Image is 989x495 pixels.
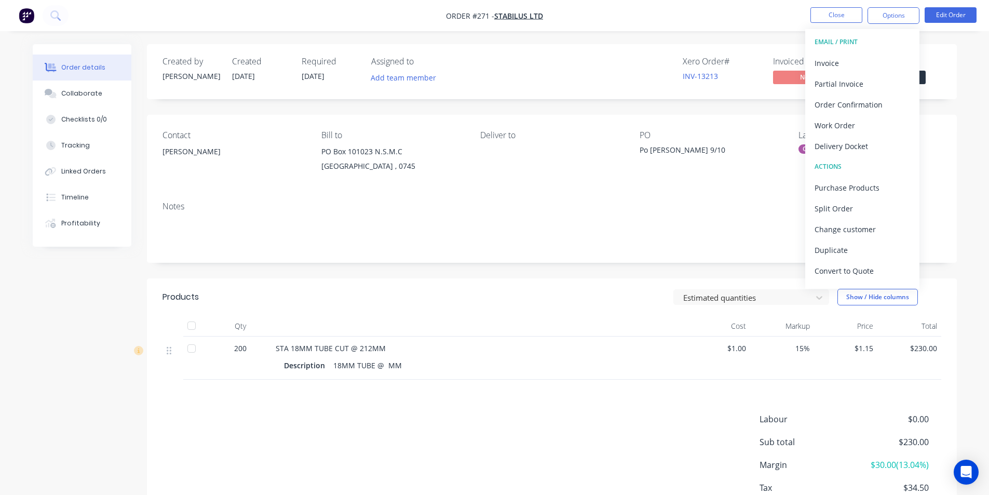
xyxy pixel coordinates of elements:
div: Deliver to [480,130,622,140]
div: ACTIONS [815,160,910,173]
span: Sub total [760,436,852,448]
div: Split Order [815,201,910,216]
div: Description [284,358,329,373]
div: Open Intercom Messenger [954,460,979,485]
button: Timeline [33,184,131,210]
div: Markup [750,316,814,337]
div: Profitability [61,219,100,228]
span: Order #271 - [446,11,494,21]
span: $1.00 [691,343,747,354]
div: Total [877,316,941,337]
div: Notes [162,202,941,211]
button: Add team member [365,71,441,85]
span: 15% [754,343,810,354]
div: Invoice [815,56,910,71]
div: Duplicate [815,243,910,258]
div: Checklists 0/0 [61,115,107,124]
div: Tracking [61,141,90,150]
button: Close [810,7,862,23]
div: Bill to [321,130,464,140]
span: Margin [760,459,852,471]
div: Timeline [61,193,89,202]
span: $1.15 [818,343,874,354]
div: Change customer [815,222,910,237]
div: EMAIL / PRINT [815,35,910,49]
div: Work Order [815,118,910,133]
span: $230.00 [851,436,928,448]
div: Required [302,57,359,66]
button: Show / Hide columns [837,289,918,305]
div: Invoiced [773,57,851,66]
div: Convert to Quote [815,263,910,278]
div: Archive [815,284,910,299]
div: Delivery Docket [815,139,910,154]
button: Collaborate [33,81,131,106]
button: Edit Order [925,7,977,23]
div: Collaborate [61,89,102,98]
div: 18MM TUBE @ MM [329,358,406,373]
div: Products [162,291,199,303]
div: Cost [687,316,751,337]
div: Order details [61,63,105,72]
button: Tracking [33,132,131,158]
div: [PERSON_NAME] [162,71,220,82]
span: $0.00 [851,413,928,425]
div: Contact [162,130,305,140]
button: Checklists 0/0 [33,106,131,132]
div: [PERSON_NAME] [162,144,305,159]
div: Cut Tubes [798,144,837,154]
div: Linked Orders [61,167,106,176]
span: [DATE] [232,71,255,81]
div: Created [232,57,289,66]
button: Profitability [33,210,131,236]
div: Po [PERSON_NAME] 9/10 [640,144,769,159]
a: Stabilus Ltd [494,11,543,21]
div: Purchase Products [815,180,910,195]
span: Tax [760,481,852,494]
img: Factory [19,8,34,23]
div: PO [640,130,782,140]
div: Qty [209,316,272,337]
button: Linked Orders [33,158,131,184]
span: $30.00 ( 13.04 %) [851,459,928,471]
button: Options [868,7,919,24]
div: Partial Invoice [815,76,910,91]
div: Price [814,316,878,337]
span: [DATE] [302,71,324,81]
div: Assigned to [371,57,475,66]
div: PO Box 101023 N.S.M.C[GEOGRAPHIC_DATA] , 0745 [321,144,464,178]
span: STA 18MM TUBE CUT @ 212MM [276,343,386,353]
div: [PERSON_NAME] [162,144,305,178]
div: Order Confirmation [815,97,910,112]
button: Add team member [371,71,442,85]
a: INV-13213 [683,71,718,81]
div: [GEOGRAPHIC_DATA] , 0745 [321,159,464,173]
div: PO Box 101023 N.S.M.C [321,144,464,159]
span: No [773,71,835,84]
span: $230.00 [882,343,937,354]
div: Xero Order # [683,57,761,66]
span: $34.50 [851,481,928,494]
div: Labels [798,130,941,140]
button: Order details [33,55,131,81]
div: Created by [162,57,220,66]
span: Labour [760,413,852,425]
span: 200 [234,343,247,354]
